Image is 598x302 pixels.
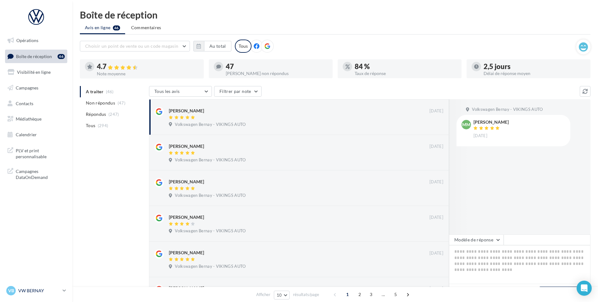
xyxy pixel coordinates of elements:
[429,286,443,292] span: [DATE]
[4,81,69,94] a: Campagnes
[97,72,199,76] div: Note moyenne
[85,43,178,49] span: Choisir un point de vente ou un code magasin
[449,235,504,245] button: Modèle de réponse
[175,193,246,198] span: Volkswagen Bernay - VIKINGS AUTO
[378,289,388,299] span: ...
[149,86,212,97] button: Tous les avis
[342,289,352,299] span: 1
[98,123,108,128] span: (294)
[4,164,69,183] a: Campagnes DataOnDemand
[193,41,231,51] button: Au total
[577,281,592,296] div: Open Intercom Messenger
[366,289,376,299] span: 3
[4,34,69,47] a: Opérations
[17,69,51,75] span: Visibilité en ligne
[86,100,115,106] span: Non répondus
[484,71,585,76] div: Délai de réponse moyen
[390,289,401,299] span: 5
[175,228,246,234] span: Volkswagen Bernay - VIKINGS AUTO
[355,63,457,70] div: 84 %
[169,108,204,114] div: [PERSON_NAME]
[169,250,204,256] div: [PERSON_NAME]
[80,10,590,19] div: Boîte de réception
[118,100,125,105] span: (47)
[429,144,443,149] span: [DATE]
[8,288,14,294] span: VB
[355,289,365,299] span: 2
[4,128,69,141] a: Calendrier
[154,89,180,94] span: Tous les avis
[274,291,290,299] button: 10
[16,100,33,106] span: Contacts
[169,214,204,220] div: [PERSON_NAME]
[4,144,69,162] a: PLV et print personnalisable
[16,132,37,137] span: Calendrier
[169,285,204,291] div: [PERSON_NAME]
[277,293,282,298] span: 10
[4,50,69,63] a: Boîte de réception46
[355,71,457,76] div: Taux de réponse
[429,251,443,256] span: [DATE]
[429,179,443,185] span: [DATE]
[484,63,585,70] div: 2,5 jours
[473,133,487,139] span: [DATE]
[169,143,204,149] div: [PERSON_NAME]
[97,63,199,70] div: 4.7
[86,111,106,117] span: Répondus
[4,112,69,126] a: Médiathèque
[169,179,204,185] div: [PERSON_NAME]
[4,66,69,79] a: Visibilité en ligne
[16,85,38,90] span: Campagnes
[16,146,65,160] span: PLV et print personnalisable
[226,71,328,76] div: [PERSON_NAME] non répondus
[18,288,60,294] p: VW BERNAY
[256,292,270,298] span: Afficher
[86,122,95,129] span: Tous
[5,285,67,297] a: VB VW BERNAY
[235,40,252,53] div: Tous
[175,264,246,269] span: Volkswagen Bernay - VIKINGS AUTO
[108,112,119,117] span: (247)
[16,38,38,43] span: Opérations
[131,24,161,31] span: Commentaires
[4,97,69,110] a: Contacts
[293,292,319,298] span: résultats/page
[429,215,443,220] span: [DATE]
[473,120,509,124] div: [PERSON_NAME]
[214,86,262,97] button: Filtrer par note
[175,157,246,163] span: Volkswagen Bernay - VIKINGS AUTO
[58,54,65,59] div: 46
[16,167,65,181] span: Campagnes DataOnDemand
[175,122,246,127] span: Volkswagen Bernay - VIKINGS AUTO
[80,41,190,51] button: Choisir un point de vente ou un code magasin
[462,121,470,128] span: MM
[429,108,443,114] span: [DATE]
[16,116,42,121] span: Médiathèque
[226,63,328,70] div: 47
[472,107,543,112] span: Volkswagen Bernay - VIKINGS AUTO
[16,53,52,59] span: Boîte de réception
[204,41,231,51] button: Au total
